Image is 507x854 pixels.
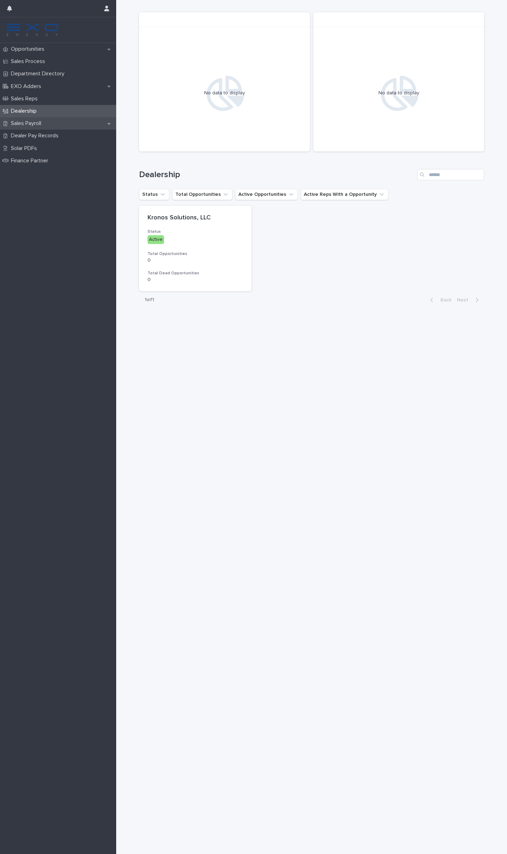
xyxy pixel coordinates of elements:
[454,297,484,303] button: Next
[8,70,70,77] p: Department Directory
[8,95,43,102] p: Sales Reps
[317,90,481,96] div: No data to display
[8,132,64,139] p: Dealer Pay Records
[6,23,59,37] img: FKS5r6ZBThi8E5hshIGi
[235,189,298,200] button: Active Opportunities
[148,277,243,283] p: 0
[301,189,388,200] button: Active Reps With a Opportunity
[425,297,454,303] button: Back
[8,120,47,127] p: Sales Payroll
[143,90,306,96] div: No data to display
[8,46,50,52] p: Opportunities
[8,145,43,152] p: Solar PDFs
[148,229,243,235] h3: Status
[148,257,243,263] p: 0
[417,169,484,180] input: Search
[436,298,451,303] span: Back
[139,206,251,291] a: Kronos Solutions, LLCStatusActiveTotal Opportunities0Total Dead Opportunities0
[148,251,243,257] h3: Total Opportunities
[8,58,51,65] p: Sales Process
[148,214,243,222] p: Kronos Solutions, LLC
[8,157,54,164] p: Finance Partner
[139,189,169,200] button: Status
[457,298,472,303] span: Next
[139,291,160,308] p: 1 of 1
[139,170,414,180] h1: Dealership
[148,235,164,244] div: Active
[8,108,42,114] p: Dealership
[8,83,47,90] p: EXO Adders
[148,270,243,276] h3: Total Dead Opportunities
[172,189,232,200] button: Total Opportunities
